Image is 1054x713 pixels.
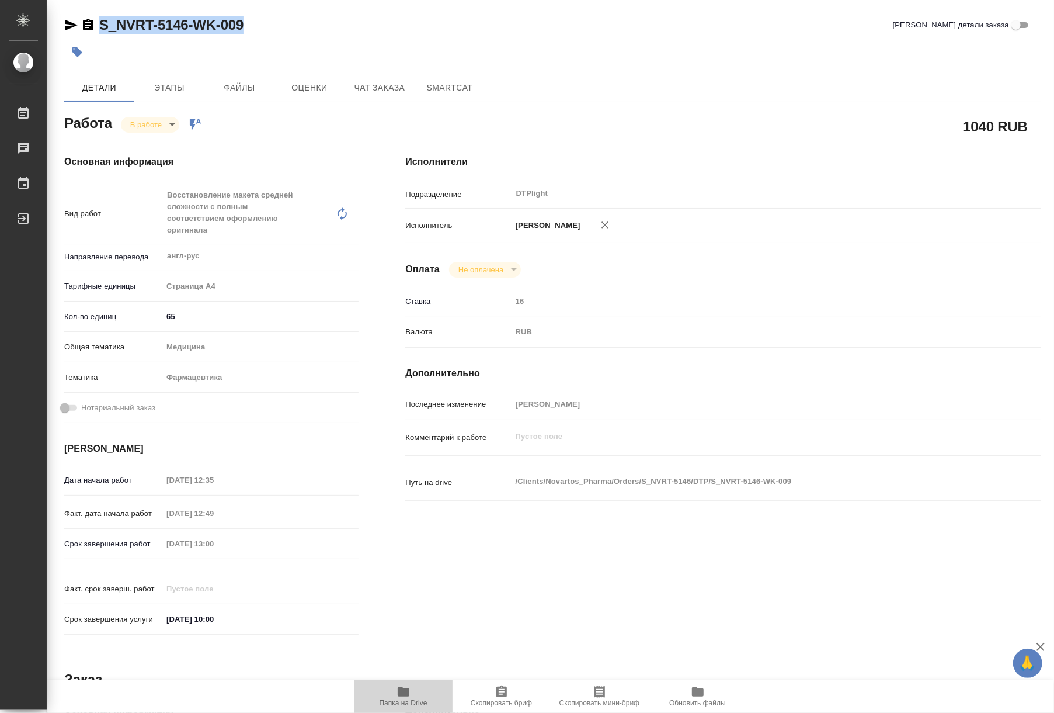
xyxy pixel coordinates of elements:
[64,475,162,486] p: Дата начала работ
[141,81,197,95] span: Этапы
[99,17,244,33] a: S_NVRT-5146-WK-009
[422,81,478,95] span: SmartCat
[81,18,95,32] button: Скопировать ссылку
[405,296,511,307] p: Ставка
[405,155,1041,169] h4: Исполнители
[64,508,162,520] p: Факт. дата начала работ
[352,81,408,95] span: Чат заказа
[64,311,162,323] p: Кол-во единиц
[64,341,162,353] p: Общая тематика
[405,262,440,276] h4: Оплата
[551,680,649,713] button: Скопировать мини-бриф
[64,538,162,550] p: Срок завершения работ
[81,402,155,414] span: Нотариальный заказ
[64,112,112,133] h2: Работа
[162,535,265,552] input: Пустое поле
[162,368,359,387] div: Фармацевтика
[512,220,580,231] p: [PERSON_NAME]
[405,366,1041,380] h4: Дополнительно
[211,81,267,95] span: Файлы
[893,19,1009,31] span: [PERSON_NAME] детали заказа
[162,276,359,296] div: Страница А4
[592,212,618,238] button: Удалить исполнителя
[512,472,988,492] textarea: /Clients/Novartos_Pharma/Orders/S_NVRT-5146/DTP/S_NVRT-5146-WK-009
[354,680,453,713] button: Папка на Drive
[162,472,265,489] input: Пустое поле
[162,580,265,597] input: Пустое поле
[162,505,265,522] input: Пустое поле
[405,399,511,410] p: Последнее изменение
[64,39,90,65] button: Добавить тэг
[449,262,521,278] div: В работе
[64,18,78,32] button: Скопировать ссылку для ЯМессенджера
[405,189,511,200] p: Подразделение
[512,322,988,342] div: RUB
[649,680,747,713] button: Обновить файлы
[1018,651,1038,676] span: 🙏
[64,281,162,292] p: Тарифные единицы
[64,583,162,595] p: Факт. срок заверш. работ
[64,208,162,220] p: Вид работ
[963,116,1028,136] h2: 1040 RUB
[405,477,511,489] p: Путь на drive
[162,308,359,325] input: ✎ Введи что-нибудь
[64,614,162,625] p: Срок завершения услуги
[64,372,162,383] p: Тематика
[471,699,532,707] span: Скопировать бриф
[455,265,507,275] button: Не оплачена
[405,220,511,231] p: Исполнитель
[1013,649,1042,678] button: 🙏
[453,680,551,713] button: Скопировать бриф
[64,670,102,689] h2: Заказ
[71,81,127,95] span: Детали
[281,81,338,95] span: Оценки
[512,293,988,310] input: Пустое поле
[512,396,988,413] input: Пустое поле
[669,699,726,707] span: Обновить файлы
[127,120,165,130] button: В работе
[121,117,179,133] div: В работе
[64,155,359,169] h4: Основная информация
[559,699,639,707] span: Скопировать мини-бриф
[64,442,359,456] h4: [PERSON_NAME]
[405,432,511,444] p: Комментарий к работе
[380,699,427,707] span: Папка на Drive
[162,337,359,357] div: Медицина
[405,326,511,338] p: Валюта
[64,251,162,263] p: Направление перевода
[162,611,265,628] input: ✎ Введи что-нибудь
